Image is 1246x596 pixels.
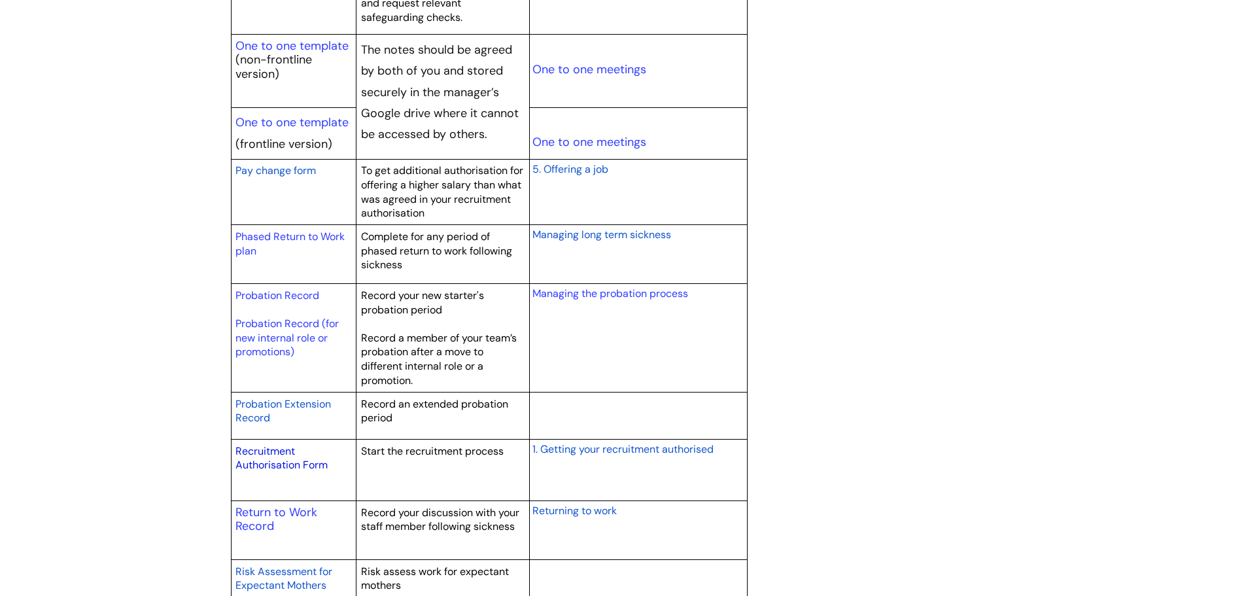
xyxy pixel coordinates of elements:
span: 5. Offering a job [532,162,608,176]
p: (non-frontline version) [235,53,352,81]
span: Record a member of your team’s probation after a move to different internal role or a promotion. [361,331,517,387]
span: Probation Extension Record [235,397,331,425]
a: Pay change form [235,162,316,178]
a: Phased Return to Work plan [235,230,345,258]
a: Probation Extension Record [235,396,331,426]
a: One to one meetings [532,61,646,77]
a: Probation Record [235,289,319,302]
span: Record an extended probation period [361,397,508,425]
a: Risk Assessment for Expectant Mothers [235,563,332,593]
span: Managing long term sickness [532,228,671,241]
a: One to one template [235,114,349,130]
span: Pay change form [235,164,316,177]
span: Record your new starter's probation period [361,289,484,317]
a: One to one template [235,38,349,54]
span: Complete for any period of phased return to work following sickness [361,230,512,272]
span: To get additional authorisation for offering a higher salary than what was agreed in your recruit... [361,164,523,220]
span: 1. Getting your recruitment authorised [532,442,714,456]
a: Managing the probation process [532,287,688,300]
a: One to one meetings [532,134,646,150]
span: Record your discussion with your staff member following sickness [361,506,519,534]
td: The notes should be agreed by both of you and stored securely in the manager’s Google drive where... [356,35,530,160]
a: 5. Offering a job [532,161,608,177]
td: (frontline version) [231,107,356,159]
span: Start the recruitment process [361,444,504,458]
a: Returning to work [532,502,617,518]
span: Risk assess work for expectant mothers [361,565,509,593]
span: Risk Assessment for Expectant Mothers [235,565,332,593]
a: Managing long term sickness [532,226,671,242]
span: Returning to work [532,504,617,517]
a: Probation Record (for new internal role or promotions) [235,317,339,359]
a: 1. Getting your recruitment authorised [532,441,714,457]
a: Recruitment Authorisation Form [235,444,328,472]
a: Return to Work Record [235,504,317,535]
